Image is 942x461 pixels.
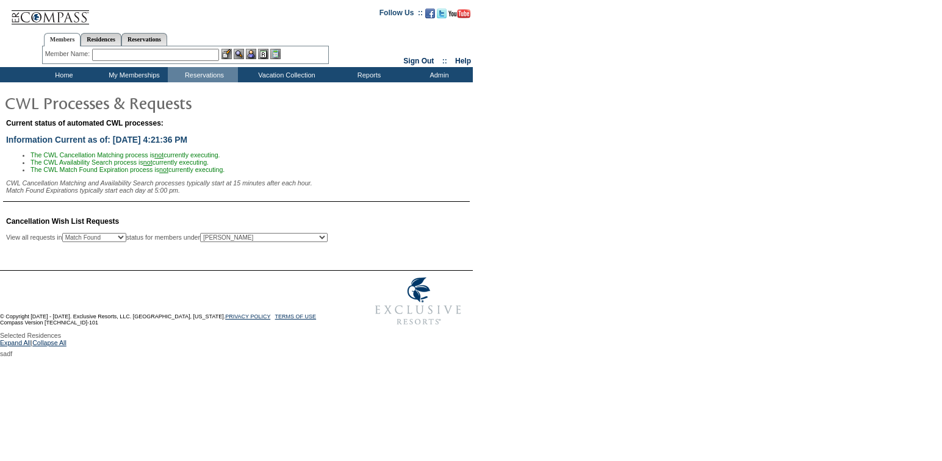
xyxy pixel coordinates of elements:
[270,49,281,59] img: b_calculator.gif
[275,313,317,320] a: TERMS OF USE
[143,159,153,166] u: not
[31,166,225,173] span: The CWL Match Found Expiration process is currently executing.
[6,217,119,226] span: Cancellation Wish List Requests
[31,151,220,159] span: The CWL Cancellation Matching process is currently executing.
[442,57,447,65] span: ::
[448,12,470,20] a: Subscribe to our YouTube Channel
[159,166,168,173] u: not
[98,67,168,82] td: My Memberships
[455,57,471,65] a: Help
[44,33,81,46] a: Members
[27,67,98,82] td: Home
[234,49,244,59] img: View
[437,12,447,20] a: Follow us on Twitter
[425,12,435,20] a: Become our fan on Facebook
[221,49,232,59] img: b_edit.gif
[448,9,470,18] img: Subscribe to our YouTube Channel
[425,9,435,18] img: Become our fan on Facebook
[437,9,447,18] img: Follow us on Twitter
[258,49,268,59] img: Reservations
[154,151,164,159] u: not
[121,33,167,46] a: Reservations
[81,33,121,46] a: Residences
[246,49,256,59] img: Impersonate
[6,233,328,242] div: View all requests in status for members under
[6,135,187,145] span: Information Current as of: [DATE] 4:21:36 PM
[403,57,434,65] a: Sign Out
[31,159,209,166] span: The CWL Availability Search process is currently executing.
[45,49,92,59] div: Member Name:
[168,67,238,82] td: Reservations
[32,339,67,350] a: Collapse All
[6,179,470,194] div: CWL Cancellation Matching and Availability Search processes typically start at 15 minutes after e...
[379,7,423,22] td: Follow Us ::
[238,67,333,82] td: Vacation Collection
[6,119,164,127] span: Current status of automated CWL processes:
[364,271,473,332] img: Exclusive Resorts
[333,67,403,82] td: Reports
[225,313,270,320] a: PRIVACY POLICY
[403,67,473,82] td: Admin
